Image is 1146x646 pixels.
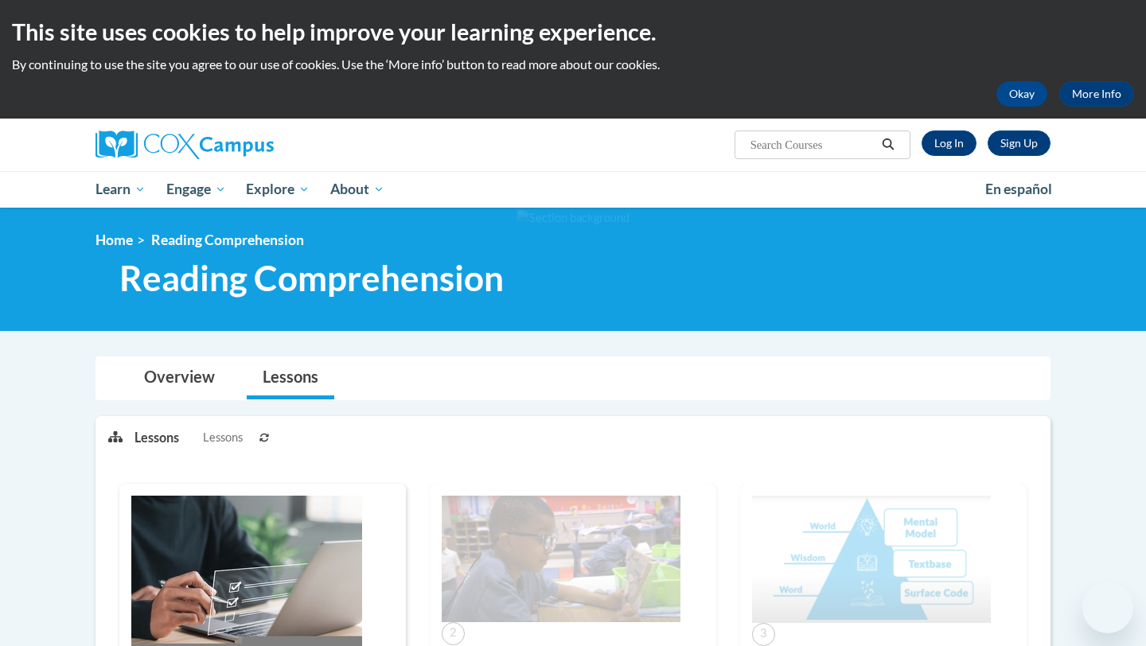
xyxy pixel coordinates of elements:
a: En español [975,173,1062,206]
img: Course Image [752,496,991,623]
a: Log In [922,130,976,156]
div: Main menu [72,171,1074,208]
a: More Info [1059,81,1134,107]
iframe: Button to launch messaging window [1082,582,1133,633]
p: By continuing to use the site you agree to our use of cookies. Use the ‘More info’ button to read... [12,56,1134,73]
span: En español [985,181,1052,197]
span: Reading Comprehension [119,257,504,299]
a: Engage [156,171,236,208]
span: 3 [752,623,775,646]
img: Course Image [442,496,680,622]
span: Explore [246,180,310,199]
button: Okay [996,81,1047,107]
a: Register [988,130,1050,156]
a: Explore [236,171,320,208]
a: Lessons [247,357,334,399]
h2: This site uses cookies to help improve your learning experience. [12,16,1134,48]
img: Cox Campus [95,130,274,159]
a: Home [95,232,133,248]
span: Learn [95,180,146,199]
a: About [320,171,395,208]
input: Search Courses [749,135,876,154]
span: Engage [166,180,226,199]
img: Section background [516,209,630,227]
span: Reading Comprehension [151,232,304,248]
span: 2 [442,622,465,645]
p: Lessons [134,429,179,446]
a: Learn [85,171,156,208]
button: Search [876,135,900,154]
span: About [330,180,384,199]
a: Cox Campus [95,130,398,159]
a: Overview [128,357,231,399]
span: Lessons [203,429,243,446]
